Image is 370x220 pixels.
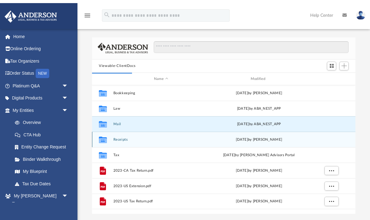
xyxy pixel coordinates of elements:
div: [DATE] by [PERSON_NAME] [211,87,307,93]
div: id [309,73,353,79]
a: Home [4,27,77,40]
a: Online Ordering [4,40,77,52]
i: search [104,8,110,15]
button: Tax [113,150,209,154]
span: 2023-US Tax Return.pdf [113,196,209,200]
a: My Blueprint [9,162,74,175]
a: Order StatusNEW [4,64,77,77]
div: grid [92,82,355,211]
span: arrow_drop_down [62,77,74,89]
a: Platinum Q&Aarrow_drop_down [4,77,77,89]
div: [DATE] by ABA_NEST_APP [211,118,307,124]
button: More options [324,178,339,188]
button: Receipts [113,134,209,139]
input: Search files and folders [154,38,349,50]
div: id [95,73,110,79]
div: [DATE] by [PERSON_NAME] [211,196,307,201]
div: [DATE] by [PERSON_NAME] Advisors Portal [211,149,307,155]
div: [DATE] by [PERSON_NAME] [211,180,307,186]
a: Digital Productsarrow_drop_down [4,89,77,101]
img: Anderson Advisors Platinum Portal [3,7,59,20]
div: [DATE] by [PERSON_NAME] [211,134,307,139]
button: Add [339,59,349,67]
div: Name [113,73,209,79]
button: Mail [113,119,209,123]
span: arrow_drop_down [62,89,74,102]
img: User Pic [356,8,365,17]
div: NEW [36,66,49,75]
button: More options [324,163,339,172]
a: Entity Change Request [9,138,77,150]
a: Binder Walkthrough [9,150,77,162]
a: My [PERSON_NAME] Teamarrow_drop_down [4,187,74,207]
div: Modified [211,73,307,79]
span: arrow_drop_down [62,101,74,114]
a: CTA Hub [9,125,77,138]
div: [DATE] by [PERSON_NAME] [211,165,307,170]
div: [DATE] by ABA_NEST_APP [211,103,307,108]
i: menu [84,9,91,16]
button: Switch to Grid View [327,59,336,67]
button: Viewable-ClientDocs [99,60,135,66]
a: menu [84,12,91,16]
a: My Entitiesarrow_drop_down [4,101,77,113]
span: 2023-US Extension.pdf [113,181,209,185]
button: Law [113,103,209,108]
a: Tax Organizers [4,52,77,64]
button: Bookkeeping [113,88,209,92]
span: 2023-CA Tax Return.pdf [113,165,209,169]
a: Tax Due Dates [9,174,77,187]
span: arrow_drop_down [62,187,74,200]
a: Overview [9,113,77,126]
